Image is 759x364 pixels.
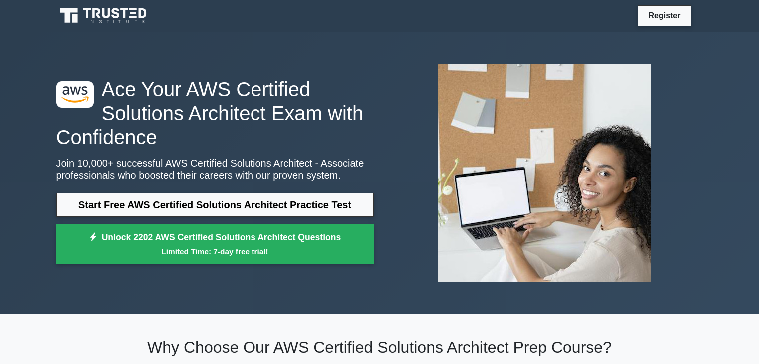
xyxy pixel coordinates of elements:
small: Limited Time: 7-day free trial! [69,246,361,257]
h1: Ace Your AWS Certified Solutions Architect Exam with Confidence [56,77,374,149]
a: Unlock 2202 AWS Certified Solutions Architect QuestionsLimited Time: 7-day free trial! [56,224,374,264]
h2: Why Choose Our AWS Certified Solutions Architect Prep Course? [56,338,703,357]
p: Join 10,000+ successful AWS Certified Solutions Architect - Associate professionals who boosted t... [56,157,374,181]
a: Start Free AWS Certified Solutions Architect Practice Test [56,193,374,217]
a: Register [642,9,686,22]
